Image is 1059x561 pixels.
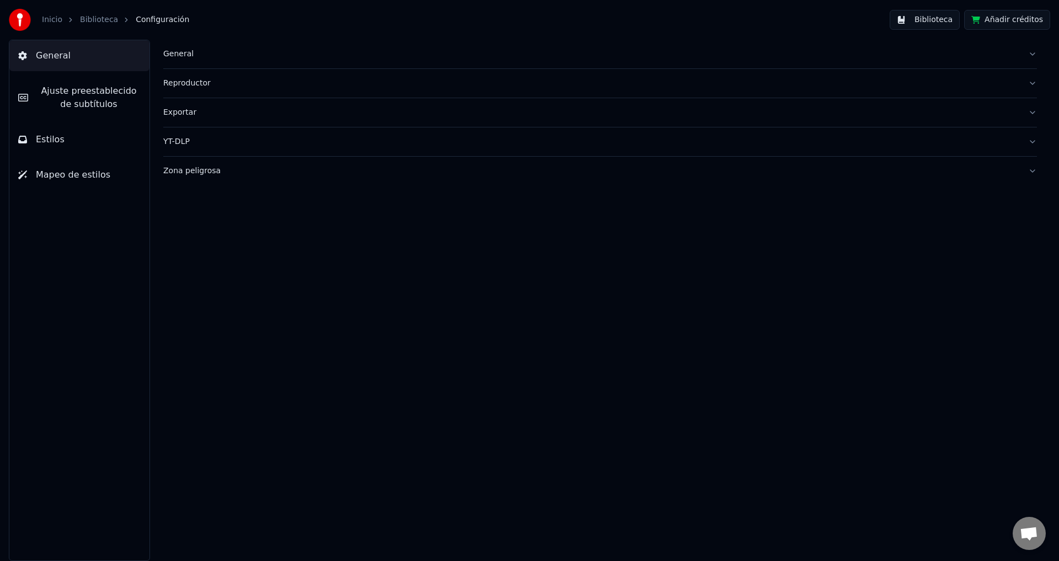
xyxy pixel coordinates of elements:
button: Ajuste preestablecido de subtítulos [9,76,149,120]
button: General [9,40,149,71]
div: Reproductor [163,78,1019,89]
div: Exportar [163,107,1019,118]
span: Configuración [136,14,189,25]
button: Exportar [163,98,1037,127]
button: Estilos [9,124,149,155]
img: youka [9,9,31,31]
span: Mapeo de estilos [36,168,110,181]
button: Reproductor [163,69,1037,98]
button: YT-DLP [163,127,1037,156]
nav: breadcrumb [42,14,189,25]
button: Mapeo de estilos [9,159,149,190]
div: General [163,49,1019,60]
button: General [163,40,1037,68]
a: Inicio [42,14,62,25]
a: Chat abierto [1013,517,1046,550]
button: Zona peligrosa [163,157,1037,185]
span: General [36,49,71,62]
div: YT-DLP [163,136,1019,147]
div: Zona peligrosa [163,165,1019,177]
button: Biblioteca [890,10,960,30]
button: Añadir créditos [964,10,1050,30]
span: Estilos [36,133,65,146]
a: Biblioteca [80,14,118,25]
span: Ajuste preestablecido de subtítulos [37,84,141,111]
